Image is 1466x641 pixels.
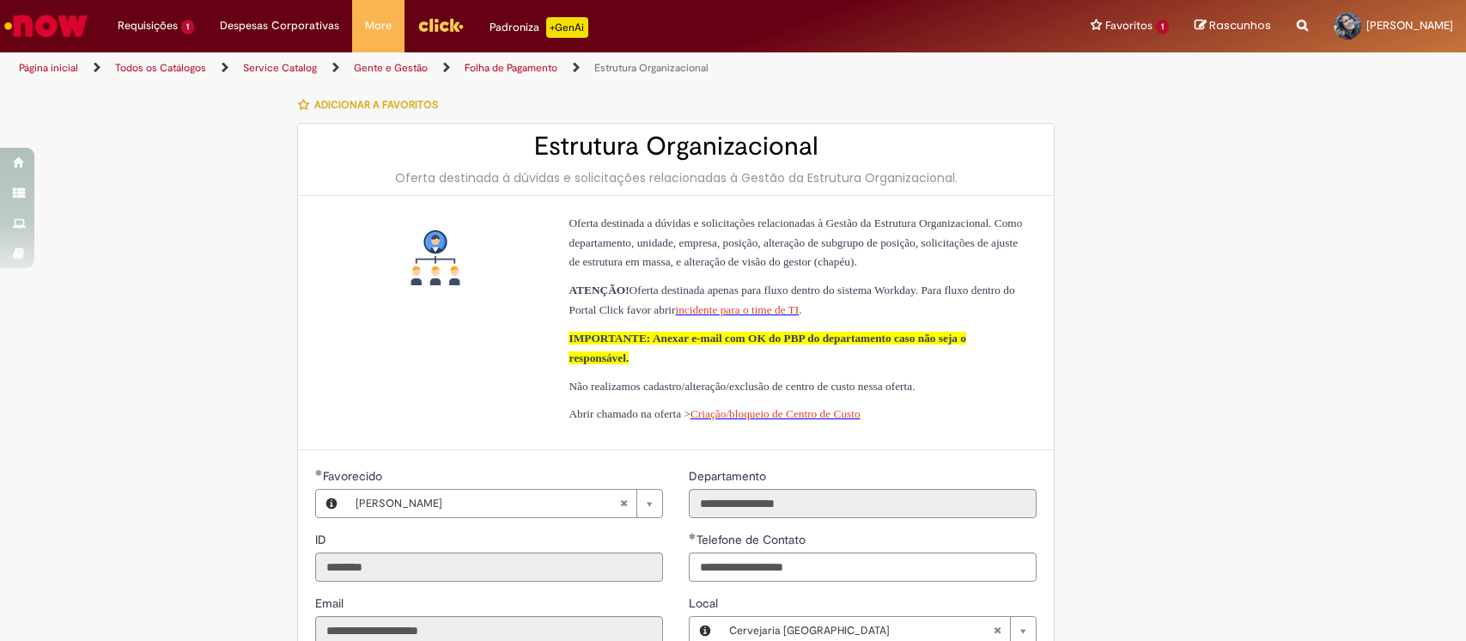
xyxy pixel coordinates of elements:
[594,61,709,75] a: Estrutura Organizacional
[243,61,317,75] a: Service Catalog
[1366,18,1453,33] span: [PERSON_NAME]
[1105,17,1153,34] span: Favoritos
[1209,17,1271,34] span: Rascunhos
[315,595,347,611] span: Somente leitura - Email
[690,407,861,420] a: Criação/bloqueio de Centro de Custo
[115,61,206,75] a: Todos os Catálogos
[347,490,662,517] a: [PERSON_NAME]Limpar campo Favorecido
[689,595,721,611] span: Local
[220,17,339,34] span: Despesas Corporativas
[689,467,769,485] label: Somente leitura - Departamento
[315,532,330,547] span: Somente leitura - ID
[323,468,386,484] span: Necessários - Favorecido
[417,12,464,38] img: click_logo_yellow_360x200.png
[569,332,966,364] span: IMPORTANTE: Anexar e-mail com OK do PBP do departamento caso não seja o responsável.
[354,61,428,75] a: Gente e Gestão
[569,407,690,420] span: Abrir chamado na oferta >
[297,87,447,123] button: Adicionar a Favoritos
[465,61,557,75] a: Folha de Pagamento
[315,169,1037,186] div: Oferta destinada à dúvidas e solicitações relacionadas à Gestão da Estrutura Organizacional.
[315,469,323,476] span: Obrigatório Preenchido
[799,303,801,316] span: .
[675,303,799,316] a: incidente para o time de TI
[408,230,463,285] img: Estrutura Organizacional
[356,490,619,517] span: [PERSON_NAME]
[315,132,1037,161] h2: Estrutura Organizacional
[365,17,392,34] span: More
[315,531,330,548] label: Somente leitura - ID
[315,595,347,612] label: Somente leitura - Email
[689,552,1037,582] input: Telefone de Contato
[569,284,1014,316] span: Oferta destinada apenas para fluxo dentro do sistema Workday. Para fluxo dentro do Portal Click f...
[1156,20,1169,34] span: 1
[1195,18,1271,34] a: Rascunhos
[181,20,194,34] span: 1
[569,380,915,393] span: Não realizamos cadastro/alteração/exclusão de centro de custo nessa oferta.
[697,532,809,547] span: Telefone de Contato
[314,98,438,112] span: Adicionar a Favoritos
[315,552,663,582] input: ID
[611,490,636,517] abbr: Limpar campo Favorecido
[569,217,1022,269] span: Oferta destinada a dúvidas e solicitações relacionadas à Gestão da Estrutura Organizacional. Como...
[689,489,1037,518] input: Departamento
[569,284,629,296] span: ATENÇÃO!
[2,9,90,43] img: ServiceNow
[546,17,588,38] p: +GenAi
[689,533,697,540] span: Obrigatório Preenchido
[13,52,964,84] ul: Trilhas de página
[689,468,769,484] span: Somente leitura - Departamento
[490,17,588,38] div: Padroniza
[19,61,78,75] a: Página inicial
[316,490,347,517] button: Favorecido, Visualizar este registro Mariana Valois Ribeiro Silva
[118,17,178,34] span: Requisições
